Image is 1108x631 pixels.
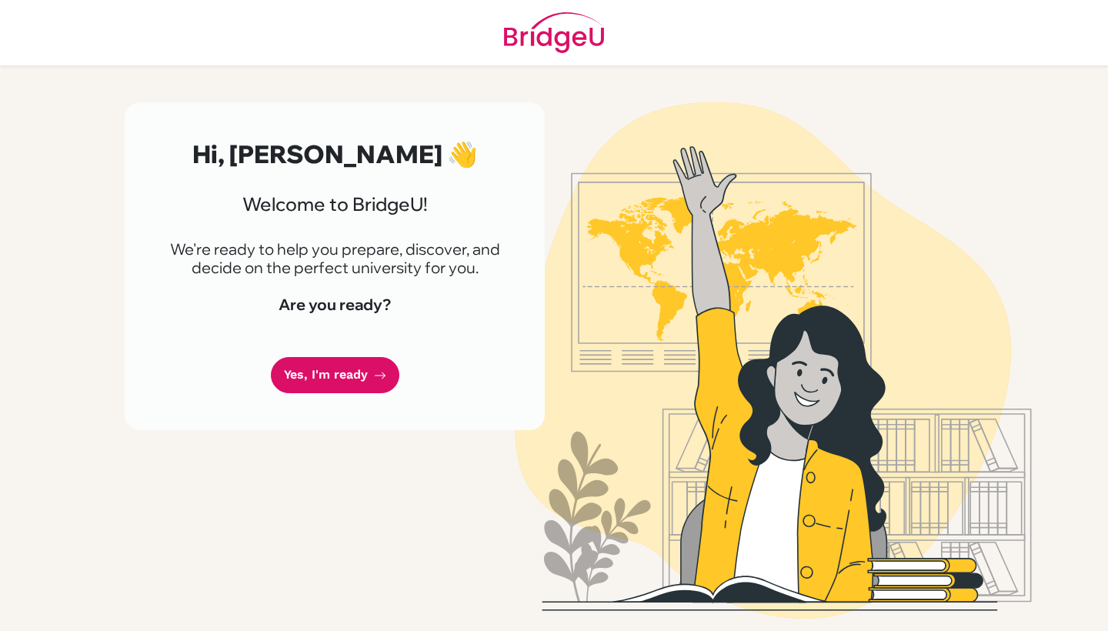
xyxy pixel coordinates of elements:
[162,193,508,215] h3: Welcome to BridgeU!
[162,295,508,314] h4: Are you ready?
[271,357,399,393] a: Yes, I'm ready
[162,139,508,169] h2: Hi, [PERSON_NAME] 👋
[162,240,508,277] p: We're ready to help you prepare, discover, and decide on the perfect university for you.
